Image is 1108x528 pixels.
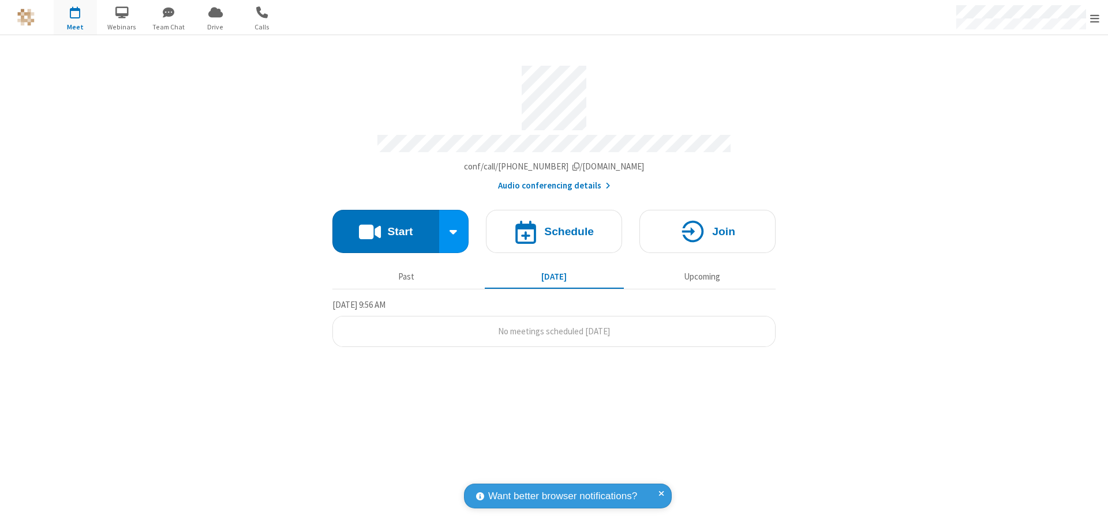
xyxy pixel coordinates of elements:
[498,326,610,337] span: No meetings scheduled [DATE]
[17,9,35,26] img: QA Selenium DO NOT DELETE OR CHANGE
[241,22,284,32] span: Calls
[639,210,776,253] button: Join
[632,266,772,288] button: Upcoming
[332,210,439,253] button: Start
[387,226,413,237] h4: Start
[332,57,776,193] section: Account details
[147,22,190,32] span: Team Chat
[332,299,385,310] span: [DATE] 9:56 AM
[100,22,144,32] span: Webinars
[332,298,776,348] section: Today's Meetings
[544,226,594,237] h4: Schedule
[1079,498,1099,520] iframe: Chat
[498,179,611,193] button: Audio conferencing details
[486,210,622,253] button: Schedule
[712,226,735,237] h4: Join
[337,266,476,288] button: Past
[194,22,237,32] span: Drive
[464,161,645,172] span: Copy my meeting room link
[54,22,97,32] span: Meet
[485,266,624,288] button: [DATE]
[439,210,469,253] div: Start conference options
[488,489,637,504] span: Want better browser notifications?
[464,160,645,174] button: Copy my meeting room linkCopy my meeting room link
